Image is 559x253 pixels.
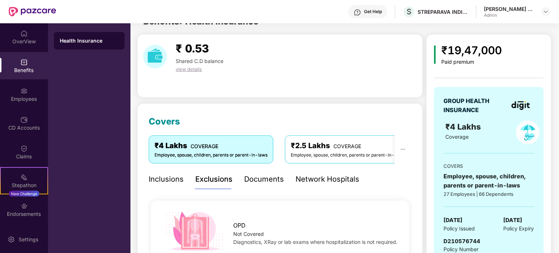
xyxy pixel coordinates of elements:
[395,135,411,163] button: ellipsis
[443,216,462,225] span: [DATE]
[195,174,232,185] div: Exclusions
[296,174,359,185] div: Network Hospitals
[443,190,534,198] div: 27 Employees | 66 Dependents
[20,30,28,37] img: svg+xml;base64,PHN2ZyBpZD0iSG9tZSIgeG1sbnM9Imh0dHA6Ly93d3cudzMub3JnLzIwMDAvc3ZnIiB3aWR0aD0iMjAiIG...
[291,152,404,159] div: Employee, spouse, children, parents or parent-in-laws
[176,66,202,72] span: view details
[446,134,469,140] span: Coverage
[16,236,40,243] div: Settings
[512,101,530,110] img: insurerLogo
[446,122,484,131] span: ₹4 Lakhs
[233,221,246,230] span: OPD
[20,202,28,210] img: svg+xml;base64,PHN2ZyBpZD0iRW5kb3JzZW1lbnRzIiB4bWxucz0iaHR0cDovL3d3dy53My5vcmcvMjAwMC9zdmciIHdpZH...
[442,59,502,65] div: Paid premium
[443,238,480,245] span: D210576744
[20,116,28,123] img: svg+xml;base64,PHN2ZyBpZD0iQ0RfQWNjb3VudHMiIGRhdGEtbmFtZT0iQ0QgQWNjb3VudHMiIHhtbG5zPSJodHRwOi8vd3...
[149,174,184,185] div: Inclusions
[443,225,475,233] span: Policy Issued
[443,96,507,115] div: GROUP HEALTH INSURANCE
[484,12,535,18] div: Admin
[484,5,535,12] div: [PERSON_NAME] D K
[20,145,28,152] img: svg+xml;base64,PHN2ZyBpZD0iQ2xhaW0iIHhtbG5zPSJodHRwOi8vd3d3LnczLm9yZy8yMDAwL3N2ZyIgd2lkdGg9IjIwIi...
[504,216,523,225] span: [DATE]
[9,191,39,197] div: New Challenge
[354,9,361,16] img: svg+xml;base64,PHN2ZyBpZD0iSGVscC0zMngzMiIgeG1sbnM9Imh0dHA6Ly93d3cudzMub3JnLzIwMDAvc3ZnIiB3aWR0aD...
[176,58,223,64] span: Shared C.D balance
[333,143,361,149] span: COVERAGE
[1,182,47,189] div: Stepathon
[20,87,28,95] img: svg+xml;base64,PHN2ZyBpZD0iRW1wbG95ZWVzIiB4bWxucz0iaHR0cDovL3d3dy53My5vcmcvMjAwMC9zdmciIHdpZHRoPS...
[60,37,119,44] div: Health Insurance
[516,120,540,144] img: policyIcon
[418,8,469,15] div: STREPARAVA INDIA PRIVATE LIMITED
[443,172,534,190] div: Employee, spouse, children, parents or parent-in-laws
[176,42,209,55] span: ₹ 0.53
[244,174,284,185] div: Documents
[291,140,404,151] div: ₹2.5 Lakhs
[143,45,167,68] img: download
[233,239,398,245] span: Diagnostics, XRay or lab exams where hospitalization is not required.
[442,42,502,59] div: ₹19,47,000
[233,230,398,238] div: Not Covered
[407,7,411,16] span: S
[20,174,28,181] img: svg+xml;base64,PHN2ZyB4bWxucz0iaHR0cDovL3d3dy53My5vcmcvMjAwMC9zdmciIHdpZHRoPSIyMSIgaGVpZ2h0PSIyMC...
[191,143,218,149] span: COVERAGE
[20,59,28,66] img: svg+xml;base64,PHN2ZyBpZD0iQmVuZWZpdHMiIHhtbG5zPSJodHRwOi8vd3d3LnczLm9yZy8yMDAwL3N2ZyIgd2lkdGg9Ij...
[364,9,382,15] div: Get Help
[149,116,180,127] span: Covers
[543,9,549,15] img: svg+xml;base64,PHN2ZyBpZD0iRHJvcGRvd24tMzJ4MzIiIHhtbG5zPSJodHRwOi8vd3d3LnczLm9yZy8yMDAwL3N2ZyIgd2...
[155,140,267,151] div: ₹4 Lakhs
[434,46,436,64] img: icon
[443,246,478,252] span: Policy Number
[443,162,534,170] div: COVERS
[155,152,267,159] div: Employee, spouse, children, parents or parent-in-laws
[8,236,15,243] img: svg+xml;base64,PHN2ZyBpZD0iU2V0dGluZy0yMHgyMCIgeG1sbnM9Imh0dHA6Ly93d3cudzMub3JnLzIwMDAvc3ZnIiB3aW...
[9,7,56,16] img: New Pazcare Logo
[400,147,406,152] span: ellipsis
[504,225,534,233] span: Policy Expiry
